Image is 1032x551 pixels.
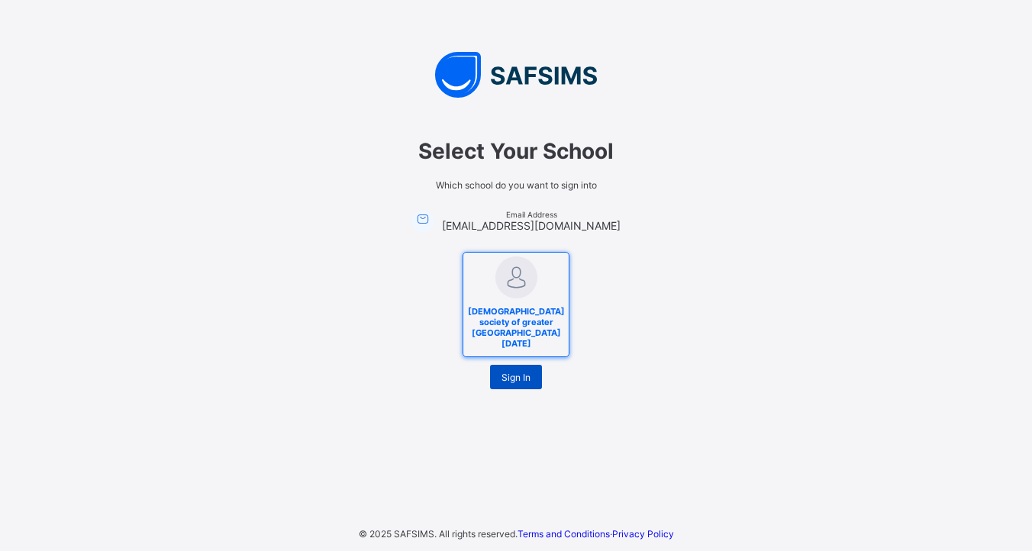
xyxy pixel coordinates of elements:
span: [DEMOGRAPHIC_DATA] society of greater [GEOGRAPHIC_DATA][DATE] [464,302,569,353]
span: Email Address [442,210,621,219]
img: Islamic society of greater Chattanooga Sunday School [495,256,537,298]
span: Sign In [501,372,531,383]
span: © 2025 SAFSIMS. All rights reserved. [359,528,518,540]
img: SAFSIMS Logo [287,52,745,98]
span: Select Your School [302,138,730,164]
a: Terms and Conditions [518,528,610,540]
span: [EMAIL_ADDRESS][DOMAIN_NAME] [442,219,621,232]
span: Which school do you want to sign into [302,179,730,191]
span: · [518,528,674,540]
a: Privacy Policy [612,528,674,540]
